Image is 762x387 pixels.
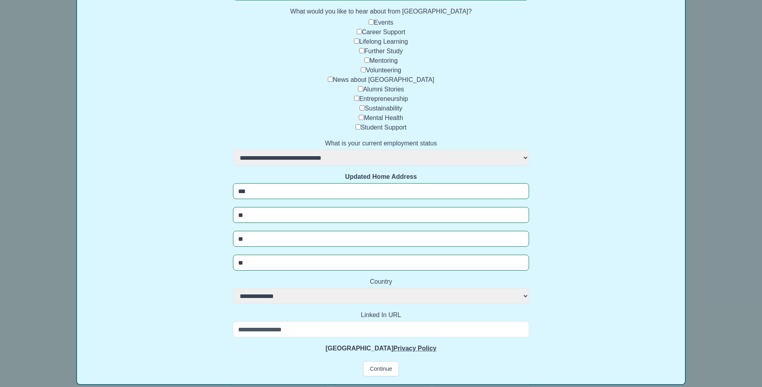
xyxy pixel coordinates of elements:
[374,19,393,26] label: Events
[366,67,401,74] label: Volunteering
[359,95,408,102] label: Entrepreneurship
[233,7,529,16] label: What would you like to hear about from [GEOGRAPHIC_DATA]?
[233,139,529,148] label: What is your current employment status
[233,310,529,320] label: Linked In URL
[359,38,408,45] label: Lifelong Learning
[369,57,398,64] label: Mentoring
[364,48,403,54] label: Further Study
[233,277,529,286] label: Country
[345,173,417,180] strong: Updated Home Address
[363,86,404,93] label: Alumni Stories
[363,361,399,376] button: Continue
[364,114,403,121] label: Mental Health
[365,105,402,112] label: Sustainability
[325,345,436,352] strong: [GEOGRAPHIC_DATA]
[361,124,407,131] label: Student Support
[362,29,405,35] label: Career Support
[333,76,434,83] label: News about [GEOGRAPHIC_DATA]
[393,345,437,352] a: Privacy Policy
